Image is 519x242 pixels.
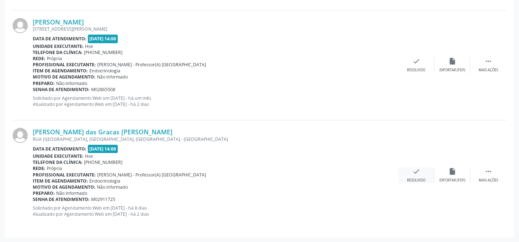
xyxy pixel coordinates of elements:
b: Data de atendimento: [33,146,86,152]
i:  [484,167,492,175]
span: Não informado [56,190,87,196]
b: Telefone da clínica: [33,159,82,165]
img: img [13,128,28,143]
b: Data de atendimento: [33,36,86,42]
b: Rede: [33,165,45,171]
i: check [412,167,420,175]
span: Endocrinologia [89,178,120,184]
span: [DATE] 14:00 [88,35,118,43]
b: Unidade executante: [33,43,84,49]
p: Solicitado por Agendamento Web em [DATE] - há um mês Atualizado por Agendamento Web em [DATE] - h... [33,95,398,107]
span: [PERSON_NAME] - Professor(A) [GEOGRAPHIC_DATA] [97,172,206,178]
b: Item de agendamento: [33,178,88,184]
span: Hse [85,153,93,159]
span: M02865508 [91,86,115,93]
span: Não informado [97,184,128,190]
b: Telefone da clínica: [33,49,82,55]
img: img [13,18,28,33]
b: Profissional executante: [33,62,96,68]
a: [PERSON_NAME] [33,18,84,26]
i: insert_drive_file [448,167,456,175]
div: RUA [GEOGRAPHIC_DATA], [GEOGRAPHIC_DATA], [GEOGRAPHIC_DATA] - [GEOGRAPHIC_DATA] [33,136,398,142]
span: [PERSON_NAME] - Professor(A) [GEOGRAPHIC_DATA] [97,62,206,68]
span: Hse [85,43,93,49]
p: Solicitado por Agendamento Web em [DATE] - há 8 dias Atualizado por Agendamento Web em [DATE] - h... [33,205,398,217]
span: M02911725 [91,196,115,202]
b: Motivo de agendamento: [33,74,95,80]
div: Resolvido [407,68,425,73]
b: Senha de atendimento: [33,86,90,93]
div: Resolvido [407,178,425,183]
div: Mais ações [479,68,498,73]
i: check [412,57,420,65]
span: Não informado [97,74,128,80]
a: [PERSON_NAME] das Gracas [PERSON_NAME] [33,128,173,136]
b: Rede: [33,55,45,62]
b: Item de agendamento: [33,68,88,74]
b: Preparo: [33,190,55,196]
b: Unidade executante: [33,153,84,159]
i:  [484,57,492,65]
span: Não informado [56,80,87,86]
span: [PHONE_NUMBER] [84,49,122,55]
span: Própria [47,165,62,171]
span: [DATE] 14:00 [88,145,118,153]
div: Mais ações [479,178,498,183]
div: [STREET_ADDRESS][PERSON_NAME] [33,26,398,32]
div: Exportar (PDF) [439,68,465,73]
span: [PHONE_NUMBER] [84,159,122,165]
b: Motivo de agendamento: [33,184,95,190]
b: Profissional executante: [33,172,96,178]
b: Preparo: [33,80,55,86]
i: insert_drive_file [448,57,456,65]
b: Senha de atendimento: [33,196,90,202]
div: Exportar (PDF) [439,178,465,183]
span: Própria [47,55,62,62]
span: Endocrinologia [89,68,120,74]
